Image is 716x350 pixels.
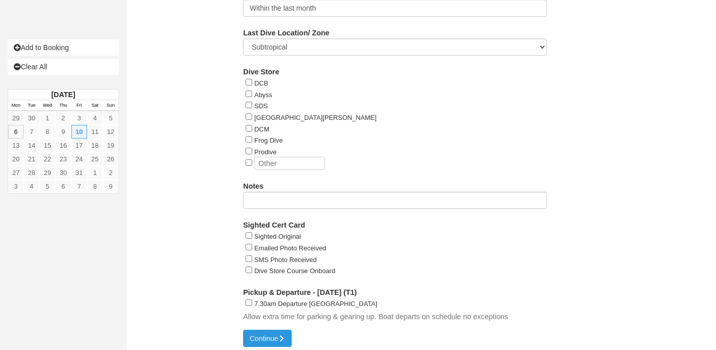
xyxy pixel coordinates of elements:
a: 10 [71,125,87,139]
label: Prodive [254,148,276,156]
a: 2 [103,166,118,180]
input: Other [254,157,325,170]
a: Clear All [8,59,119,75]
a: 22 [39,152,55,166]
th: Tue [24,100,39,111]
label: SMS Photo Received [254,256,316,264]
a: Add to Booking [8,39,119,56]
label: Frog Dive [254,137,283,144]
label: SDS [254,102,268,110]
a: 16 [55,139,71,152]
a: 12 [103,125,118,139]
label: 7.30am Departure [GEOGRAPHIC_DATA] [254,300,377,308]
strong: [DATE] [51,91,75,99]
a: 3 [8,180,24,193]
a: 24 [71,152,87,166]
a: 25 [87,152,103,166]
th: Sat [87,100,103,111]
label: Pickup & Departure - [DATE] (T1) [243,284,356,298]
a: 8 [39,125,55,139]
label: Last Dive Location/ Zone [243,24,329,38]
th: Sun [103,100,118,111]
a: 29 [8,111,24,125]
label: Abyss [254,91,272,99]
label: Sighted Cert Card [243,216,305,231]
a: 9 [103,180,118,193]
a: 14 [24,139,39,152]
p: Allow extra time for parking & gearing up. Boat departs on schedule no exceptions [243,312,508,322]
label: Emailed Photo Received [254,244,326,252]
a: 4 [24,180,39,193]
th: Wed [39,100,55,111]
a: 15 [39,139,55,152]
a: 18 [87,139,103,152]
a: 23 [55,152,71,166]
a: 20 [8,152,24,166]
a: 28 [24,166,39,180]
button: Continue [243,330,292,347]
label: DCB [254,79,268,87]
label: Sighted Original [254,233,301,240]
a: 8 [87,180,103,193]
a: 6 [8,125,24,139]
label: Notes [243,178,263,192]
label: DCM [254,125,269,133]
a: 6 [55,180,71,193]
a: 2 [55,111,71,125]
a: 31 [71,166,87,180]
th: Mon [8,100,24,111]
a: 29 [39,166,55,180]
a: 13 [8,139,24,152]
th: Thu [55,100,71,111]
a: 1 [39,111,55,125]
a: 11 [87,125,103,139]
a: 3 [71,111,87,125]
a: 30 [24,111,39,125]
a: 9 [55,125,71,139]
label: Dive Store Course Onboard [254,267,335,275]
a: 1 [87,166,103,180]
a: 19 [103,139,118,152]
label: Dive Store [243,63,279,77]
a: 27 [8,166,24,180]
a: 4 [87,111,103,125]
a: 7 [71,180,87,193]
a: 21 [24,152,39,166]
a: 7 [24,125,39,139]
a: 30 [55,166,71,180]
a: 5 [39,180,55,193]
th: Fri [71,100,87,111]
label: [GEOGRAPHIC_DATA][PERSON_NAME] [254,114,376,121]
a: 17 [71,139,87,152]
a: 26 [103,152,118,166]
a: 5 [103,111,118,125]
